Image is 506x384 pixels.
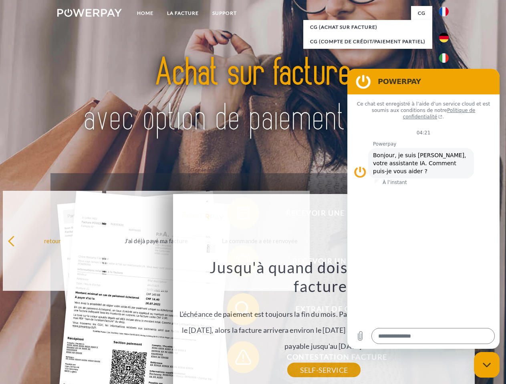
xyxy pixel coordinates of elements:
[111,235,201,246] div: J'ai déjà payé ma facture
[439,53,449,63] img: it
[8,235,98,246] div: retour
[206,6,244,20] a: Support
[303,34,432,49] a: CG (Compte de crédit/paiement partiel)
[77,38,429,153] img: title-powerpay_fr.svg
[57,9,122,17] img: logo-powerpay-white.svg
[439,7,449,16] img: fr
[347,69,500,349] iframe: Fenêtre de messagerie
[474,352,500,378] iframe: Bouton de lancement de la fenêtre de messagerie, conversation en cours
[439,33,449,42] img: de
[287,363,361,377] a: SELF-SERVICE
[160,6,206,20] a: LA FACTURE
[178,258,470,370] div: L'échéance de paiement est toujours la fin du mois. Par exemple, si la commande a été passée le [...
[130,6,160,20] a: Home
[303,20,432,34] a: CG (achat sur facture)
[411,6,432,20] a: CG
[178,258,470,296] h3: Jusqu'à quand dois-je payer ma facture?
